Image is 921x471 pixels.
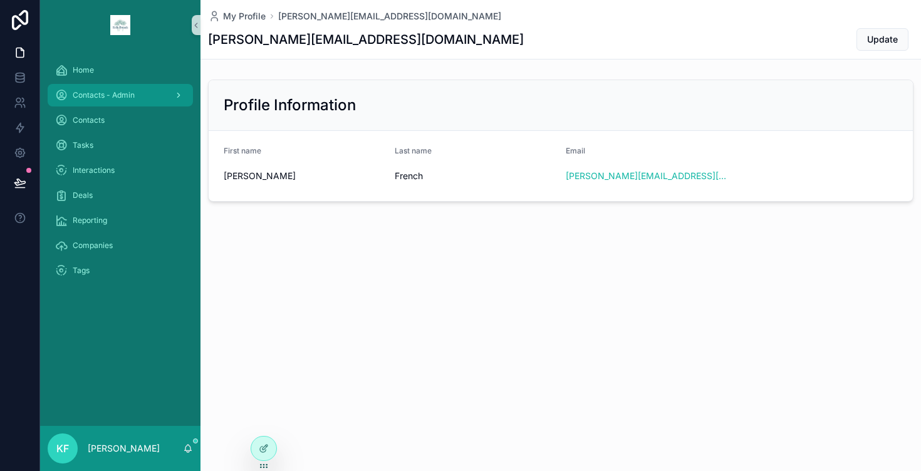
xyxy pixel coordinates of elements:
[73,65,94,75] span: Home
[224,146,261,155] span: First name
[73,190,93,200] span: Deals
[40,50,200,298] div: scrollable content
[48,109,193,132] a: Contacts
[73,90,135,100] span: Contacts - Admin
[278,10,501,23] a: [PERSON_NAME][EMAIL_ADDRESS][DOMAIN_NAME]
[48,134,193,157] a: Tasks
[48,259,193,282] a: Tags
[73,215,107,225] span: Reporting
[224,95,356,115] h2: Profile Information
[208,10,266,23] a: My Profile
[73,140,93,150] span: Tasks
[48,59,193,81] a: Home
[224,170,385,182] span: [PERSON_NAME]
[566,146,585,155] span: Email
[48,234,193,257] a: Companies
[48,184,193,207] a: Deals
[48,84,193,106] a: Contacts - Admin
[395,170,556,182] span: French
[110,15,130,35] img: App logo
[48,209,193,232] a: Reporting
[566,170,727,182] a: [PERSON_NAME][EMAIL_ADDRESS][DOMAIN_NAME]
[73,115,105,125] span: Contacts
[88,442,160,455] p: [PERSON_NAME]
[48,159,193,182] a: Interactions
[395,146,432,155] span: Last name
[73,241,113,251] span: Companies
[223,10,266,23] span: My Profile
[56,441,69,456] span: KF
[856,28,908,51] button: Update
[73,165,115,175] span: Interactions
[73,266,90,276] span: Tags
[867,33,898,46] span: Update
[208,31,524,48] h1: [PERSON_NAME][EMAIL_ADDRESS][DOMAIN_NAME]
